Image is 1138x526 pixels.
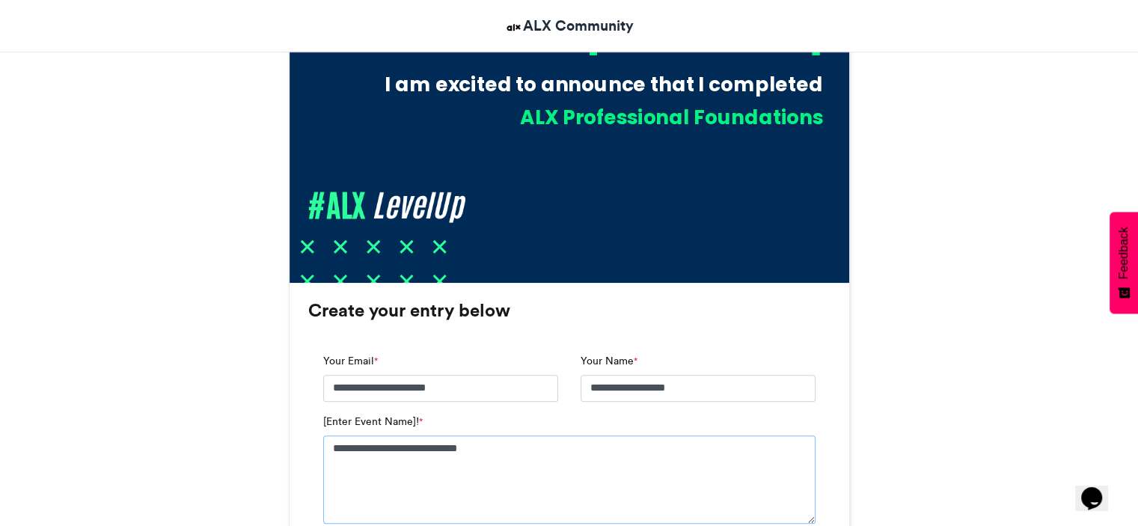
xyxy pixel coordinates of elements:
[1117,227,1131,279] span: Feedback
[504,18,523,37] img: ALX Community
[581,353,637,369] label: Your Name
[1110,212,1138,314] button: Feedback - Show survey
[371,71,822,99] div: I am excited to announce that I completed
[323,353,378,369] label: Your Email
[323,414,423,429] label: [Enter Event Name]!
[475,24,822,58] div: [YOUR NAME HERE]
[308,302,830,319] h3: Create your entry below
[394,104,823,132] div: ALX Professional Foundations
[1075,466,1123,511] iframe: chat widget
[504,15,634,37] a: ALX Community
